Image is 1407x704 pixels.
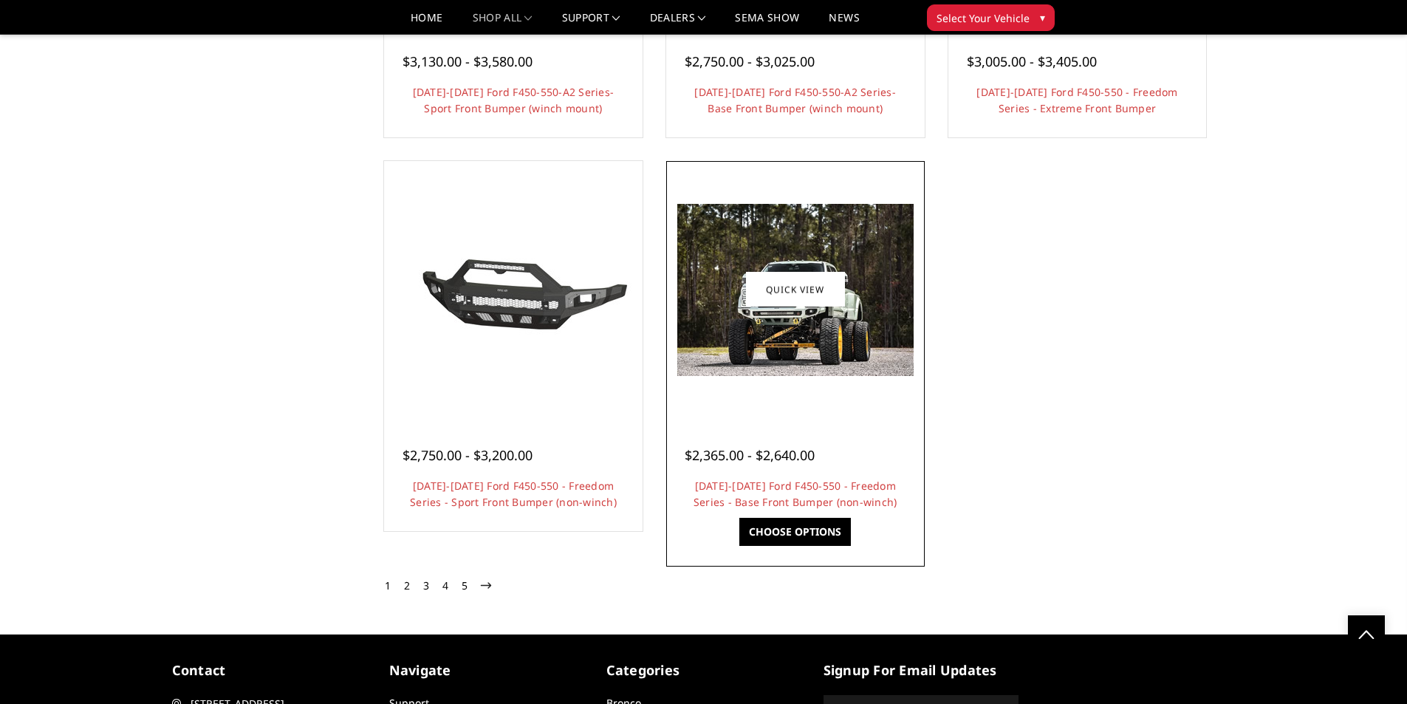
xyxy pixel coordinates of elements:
a: SEMA Show [735,13,799,34]
a: Home [411,13,442,34]
h5: Navigate [389,660,584,680]
h5: contact [172,660,367,680]
a: Support [562,13,620,34]
img: 2023-2025 Ford F450-550 - Freedom Series - Base Front Bumper (non-winch) [677,204,914,376]
a: [DATE]-[DATE] Ford F450-550 - Freedom Series - Extreme Front Bumper [976,85,1177,115]
a: 1 [381,577,394,595]
a: 4 [439,577,452,595]
img: 2023-2025 Ford F450-550 - Freedom Series - Sport Front Bumper (non-winch) [395,234,631,345]
a: [DATE]-[DATE] Ford F450-550-A2 Series-Base Front Bumper (winch mount) [694,85,896,115]
a: Click to Top [1348,615,1385,652]
a: [DATE]-[DATE] Ford F450-550 - Freedom Series - Sport Front Bumper (non-winch) [410,479,617,509]
span: $3,130.00 - $3,580.00 [403,52,533,70]
h5: signup for email updates [824,660,1019,680]
span: Select Your Vehicle [937,10,1030,26]
a: shop all [473,13,533,34]
a: Choose Options [739,518,851,546]
span: $2,365.00 - $2,640.00 [685,446,815,464]
iframe: Chat Widget [1333,633,1407,704]
a: News [829,13,859,34]
a: Dealers [650,13,706,34]
a: 5 [458,577,471,595]
h5: Categories [606,660,801,680]
a: Quick view [746,273,845,307]
button: Select Your Vehicle [927,4,1055,31]
a: [DATE]-[DATE] Ford F450-550 - Freedom Series - Base Front Bumper (non-winch) [694,479,897,509]
a: 3 [420,577,433,595]
a: 2023-2025 Ford F450-550 - Freedom Series - Sport Front Bumper (non-winch) Multiple lighting options [388,165,639,416]
a: [DATE]-[DATE] Ford F450-550-A2 Series-Sport Front Bumper (winch mount) [413,85,615,115]
span: $2,750.00 - $3,200.00 [403,446,533,464]
span: ▾ [1040,10,1045,25]
span: $3,005.00 - $3,405.00 [967,52,1097,70]
a: 2023-2025 Ford F450-550 - Freedom Series - Base Front Bumper (non-winch) 2023-2025 Ford F450-550 ... [670,165,921,416]
a: 2 [400,577,414,595]
span: $2,750.00 - $3,025.00 [685,52,815,70]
